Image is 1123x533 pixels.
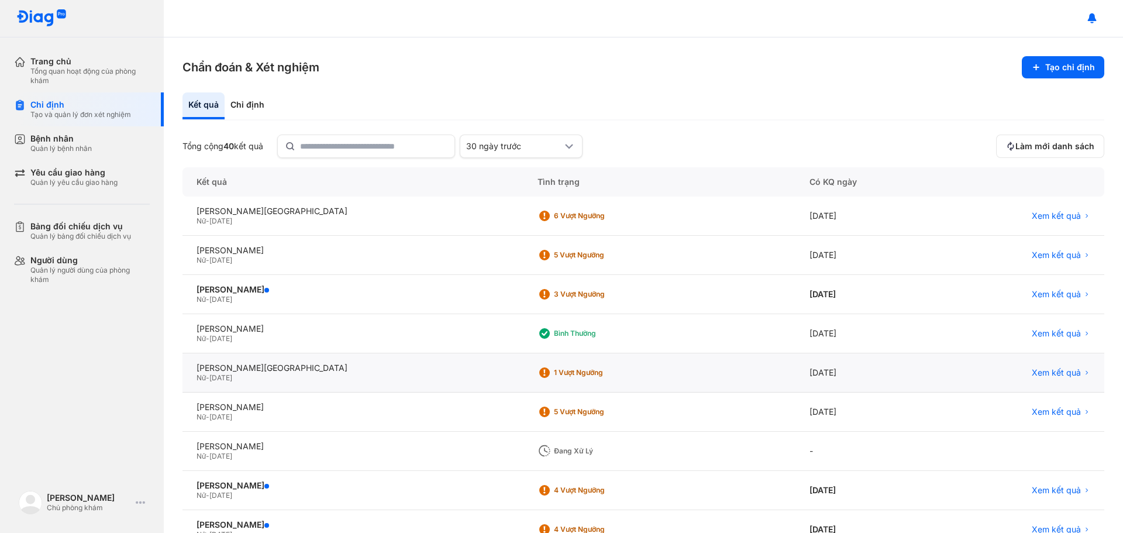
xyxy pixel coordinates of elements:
[197,216,206,225] span: Nữ
[795,432,939,471] div: -
[197,256,206,264] span: Nữ
[554,486,647,495] div: 4 Vượt ngưỡng
[206,295,209,304] span: -
[209,216,232,225] span: [DATE]
[30,232,131,241] div: Quản lý bảng đối chiếu dịch vụ
[182,59,319,75] h3: Chẩn đoán & Xét nghiệm
[209,295,232,304] span: [DATE]
[182,167,523,197] div: Kết quả
[30,221,131,232] div: Bảng đối chiếu dịch vụ
[197,363,509,373] div: [PERSON_NAME][GEOGRAPHIC_DATA]
[16,9,67,27] img: logo
[209,256,232,264] span: [DATE]
[197,295,206,304] span: Nữ
[554,250,647,260] div: 5 Vượt ngưỡng
[197,520,509,530] div: [PERSON_NAME]
[30,56,150,67] div: Trang chủ
[795,275,939,314] div: [DATE]
[30,255,150,266] div: Người dùng
[206,412,209,421] span: -
[466,141,562,152] div: 30 ngày trước
[554,211,647,221] div: 6 Vượt ngưỡng
[30,133,92,144] div: Bệnh nhân
[197,245,509,256] div: [PERSON_NAME]
[197,206,509,216] div: [PERSON_NAME][GEOGRAPHIC_DATA]
[795,236,939,275] div: [DATE]
[197,324,509,334] div: [PERSON_NAME]
[197,441,509,452] div: [PERSON_NAME]
[30,178,118,187] div: Quản lý yêu cầu giao hàng
[197,412,206,421] span: Nữ
[182,141,263,152] div: Tổng cộng kết quả
[47,503,131,513] div: Chủ phòng khám
[19,491,42,514] img: logo
[1032,485,1081,496] span: Xem kết quả
[554,329,647,338] div: Bình thường
[1032,289,1081,300] span: Xem kết quả
[795,197,939,236] div: [DATE]
[30,167,118,178] div: Yêu cầu giao hàng
[206,256,209,264] span: -
[197,284,509,295] div: [PERSON_NAME]
[1015,141,1094,152] span: Làm mới danh sách
[206,334,209,343] span: -
[30,99,131,110] div: Chỉ định
[206,491,209,500] span: -
[209,412,232,421] span: [DATE]
[1032,328,1081,339] span: Xem kết quả
[795,393,939,432] div: [DATE]
[1032,211,1081,221] span: Xem kết quả
[197,480,509,491] div: [PERSON_NAME]
[996,135,1104,158] button: Làm mới danh sách
[30,144,92,153] div: Quản lý bệnh nhân
[554,290,647,299] div: 3 Vượt ngưỡng
[197,402,509,412] div: [PERSON_NAME]
[795,314,939,353] div: [DATE]
[197,452,206,460] span: Nữ
[223,141,234,151] span: 40
[795,167,939,197] div: Có KQ ngày
[795,471,939,510] div: [DATE]
[209,334,232,343] span: [DATE]
[209,491,232,500] span: [DATE]
[30,266,150,284] div: Quản lý người dùng của phòng khám
[523,167,795,197] div: Tình trạng
[30,110,131,119] div: Tạo và quản lý đơn xét nghiệm
[206,452,209,460] span: -
[182,92,225,119] div: Kết quả
[47,493,131,503] div: [PERSON_NAME]
[554,407,647,417] div: 5 Vượt ngưỡng
[209,373,232,382] span: [DATE]
[1022,56,1104,78] button: Tạo chỉ định
[1032,407,1081,417] span: Xem kết quả
[795,353,939,393] div: [DATE]
[554,368,647,377] div: 1 Vượt ngưỡng
[554,446,647,456] div: Đang xử lý
[30,67,150,85] div: Tổng quan hoạt động của phòng khám
[206,216,209,225] span: -
[1032,250,1081,260] span: Xem kết quả
[206,373,209,382] span: -
[197,491,206,500] span: Nữ
[1032,367,1081,378] span: Xem kết quả
[197,373,206,382] span: Nữ
[209,452,232,460] span: [DATE]
[197,334,206,343] span: Nữ
[225,92,270,119] div: Chỉ định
